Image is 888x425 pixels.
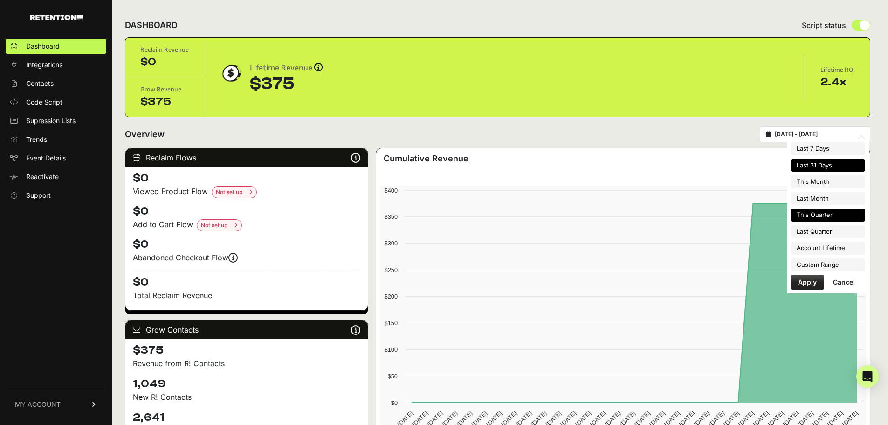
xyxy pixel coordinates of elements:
[26,79,54,88] span: Contacts
[791,275,824,290] button: Apply
[26,60,62,70] span: Integrations
[133,376,360,391] h4: 1,049
[791,175,865,188] li: This Month
[26,98,62,107] span: Code Script
[133,410,360,425] h4: 2,641
[6,151,106,166] a: Event Details
[125,148,368,167] div: Reclaim Flows
[140,45,189,55] div: Reclaim Revenue
[250,62,323,75] div: Lifetime Revenue
[26,135,47,144] span: Trends
[133,269,360,290] h4: $0
[133,391,360,403] p: New R! Contacts
[791,225,865,238] li: Last Quarter
[26,172,59,181] span: Reactivate
[385,346,398,353] text: $100
[802,20,846,31] span: Script status
[6,95,106,110] a: Code Script
[140,85,189,94] div: Grow Revenue
[133,343,360,358] h4: $375
[133,252,360,263] div: Abandoned Checkout Flow
[6,169,106,184] a: Reactivate
[30,15,83,20] img: Retention.com
[6,390,106,418] a: MY ACCOUNT
[133,186,360,198] div: Viewed Product Flow
[791,209,865,222] li: This Quarter
[133,290,360,301] p: Total Reclaim Revenue
[26,191,51,200] span: Support
[125,19,178,32] h2: DASHBOARD
[384,152,468,165] h3: Cumulative Revenue
[26,153,66,163] span: Event Details
[15,400,61,409] span: MY ACCOUNT
[140,94,189,109] div: $375
[133,237,360,252] h4: $0
[791,142,865,155] li: Last 7 Days
[6,39,106,54] a: Dashboard
[385,240,398,247] text: $300
[791,192,865,205] li: Last Month
[6,76,106,91] a: Contacts
[133,219,360,231] div: Add to Cart Flow
[133,358,360,369] p: Revenue from R! Contacts
[140,55,189,70] div: $0
[26,116,76,125] span: Supression Lists
[791,159,865,172] li: Last 31 Days
[385,320,398,327] text: $150
[228,258,238,258] i: Events are firing, and revenue is coming soon! Reclaim revenue is updated nightly.
[133,171,360,186] h4: $0
[385,293,398,300] text: $200
[391,399,398,406] text: $0
[6,57,106,72] a: Integrations
[856,365,879,388] div: Open Intercom Messenger
[791,258,865,272] li: Custom Range
[26,42,60,51] span: Dashboard
[791,242,865,255] li: Account Lifetime
[388,373,398,380] text: $50
[250,75,323,93] div: $375
[125,320,368,339] div: Grow Contacts
[385,266,398,273] text: $250
[820,75,855,90] div: 2.4x
[385,213,398,220] text: $350
[826,275,862,290] button: Cancel
[125,128,165,141] h2: Overview
[219,62,242,85] img: dollar-coin-05c43ed7efb7bc0c12610022525b4bbbb207c7efeef5aecc26f025e68dcafac9.png
[6,188,106,203] a: Support
[133,204,360,219] h4: $0
[820,65,855,75] div: Lifetime ROI
[6,132,106,147] a: Trends
[385,187,398,194] text: $400
[6,113,106,128] a: Supression Lists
